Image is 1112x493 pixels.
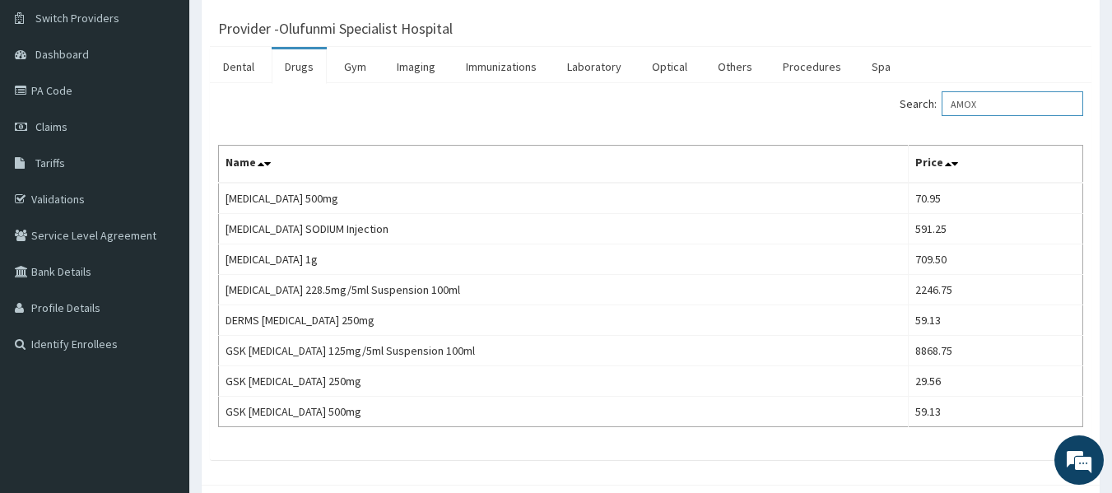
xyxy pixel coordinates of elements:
span: Tariffs [35,156,65,170]
h3: Provider - Olufunmi Specialist Hospital [218,21,453,36]
a: Laboratory [554,49,635,84]
label: Search: [900,91,1083,116]
div: Minimize live chat window [270,8,309,48]
input: Search: [942,91,1083,116]
a: Procedures [770,49,854,84]
td: [MEDICAL_DATA] 1g [219,244,909,275]
a: Gym [331,49,379,84]
td: [MEDICAL_DATA] 500mg [219,183,909,214]
td: 8868.75 [908,336,1082,366]
a: Dental [210,49,268,84]
td: 709.50 [908,244,1082,275]
td: DERMS [MEDICAL_DATA] 250mg [219,305,909,336]
a: Others [705,49,765,84]
span: Claims [35,119,67,134]
td: 2246.75 [908,275,1082,305]
td: 591.25 [908,214,1082,244]
td: 70.95 [908,183,1082,214]
span: Switch Providers [35,11,119,26]
span: Dashboard [35,47,89,62]
a: Drugs [272,49,327,84]
td: 29.56 [908,366,1082,397]
a: Imaging [384,49,449,84]
span: We're online! [95,144,227,310]
a: Optical [639,49,700,84]
a: Spa [858,49,904,84]
td: GSK [MEDICAL_DATA] 250mg [219,366,909,397]
textarea: Type your message and hit 'Enter' [8,323,314,380]
td: GSK [MEDICAL_DATA] 125mg/5ml Suspension 100ml [219,336,909,366]
th: Price [908,146,1082,184]
td: 59.13 [908,397,1082,427]
td: GSK [MEDICAL_DATA] 500mg [219,397,909,427]
img: d_794563401_company_1708531726252_794563401 [30,82,67,123]
td: [MEDICAL_DATA] SODIUM Injection [219,214,909,244]
div: Chat with us now [86,92,277,114]
td: 59.13 [908,305,1082,336]
th: Name [219,146,909,184]
td: [MEDICAL_DATA] 228.5mg/5ml Suspension 100ml [219,275,909,305]
a: Immunizations [453,49,550,84]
